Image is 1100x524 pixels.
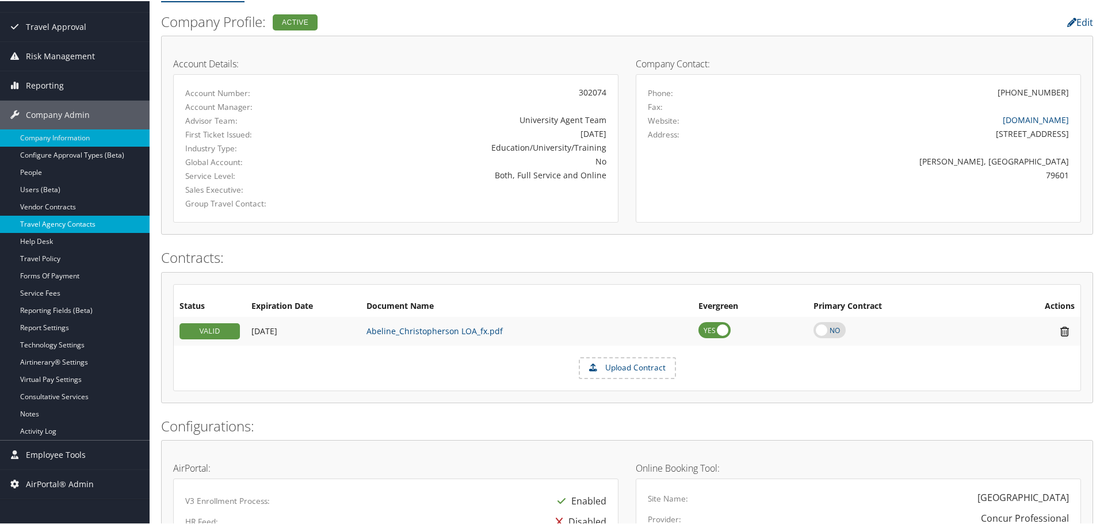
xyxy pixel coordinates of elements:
label: Fax: [648,100,663,112]
h4: Account Details: [173,58,618,67]
div: VALID [179,322,240,338]
a: Edit [1067,15,1093,28]
label: Site Name: [648,492,688,503]
label: Advisor Team: [185,114,314,125]
span: [DATE] [251,324,277,335]
label: Account Number: [185,86,314,98]
h2: Configurations: [161,415,1093,435]
span: Reporting [26,70,64,99]
div: Both, Full Service and Online [331,168,606,180]
div: [STREET_ADDRESS] [758,127,1070,139]
span: AirPortal® Admin [26,469,94,498]
h4: Company Contact: [636,58,1081,67]
h2: Contracts: [161,247,1093,266]
div: University Agent Team [331,113,606,125]
i: Remove Contract [1055,324,1075,336]
div: Add/Edit Date [251,325,355,335]
th: Actions [987,295,1080,316]
div: 79601 [758,168,1070,180]
div: [PERSON_NAME], [GEOGRAPHIC_DATA] [758,154,1070,166]
a: [DOMAIN_NAME] [1003,113,1069,124]
div: Concur Professional [981,510,1069,524]
label: Account Manager: [185,100,314,112]
th: Expiration Date [246,295,361,316]
th: Document Name [361,295,693,316]
div: Education/University/Training [331,140,606,152]
label: Sales Executive: [185,183,314,194]
h2: Company Profile: [161,11,777,30]
h4: AirPortal: [173,462,618,472]
div: [DATE] [331,127,606,139]
label: Global Account: [185,155,314,167]
label: Website: [648,114,679,125]
label: Address: [648,128,679,139]
label: Provider: [648,512,681,524]
th: Primary Contract [808,295,987,316]
h4: Online Booking Tool: [636,462,1081,472]
label: Industry Type: [185,141,314,153]
span: Travel Approval [26,12,86,40]
div: [PHONE_NUMBER] [998,85,1069,97]
div: Enabled [552,489,606,510]
label: Upload Contract [580,357,675,377]
div: [GEOGRAPHIC_DATA] [977,489,1069,503]
label: Group Travel Contact: [185,197,314,208]
th: Evergreen [693,295,808,316]
span: Risk Management [26,41,95,70]
span: Employee Tools [26,439,86,468]
th: Status [174,295,246,316]
label: Service Level: [185,169,314,181]
span: Company Admin [26,100,90,128]
label: V3 Enrollment Process: [185,494,270,506]
a: Abeline_Christopherson LOA_fx.pdf [366,324,503,335]
div: Active [273,13,318,29]
div: 302074 [331,85,606,97]
label: First Ticket Issued: [185,128,314,139]
label: Phone: [648,86,673,98]
div: No [331,154,606,166]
